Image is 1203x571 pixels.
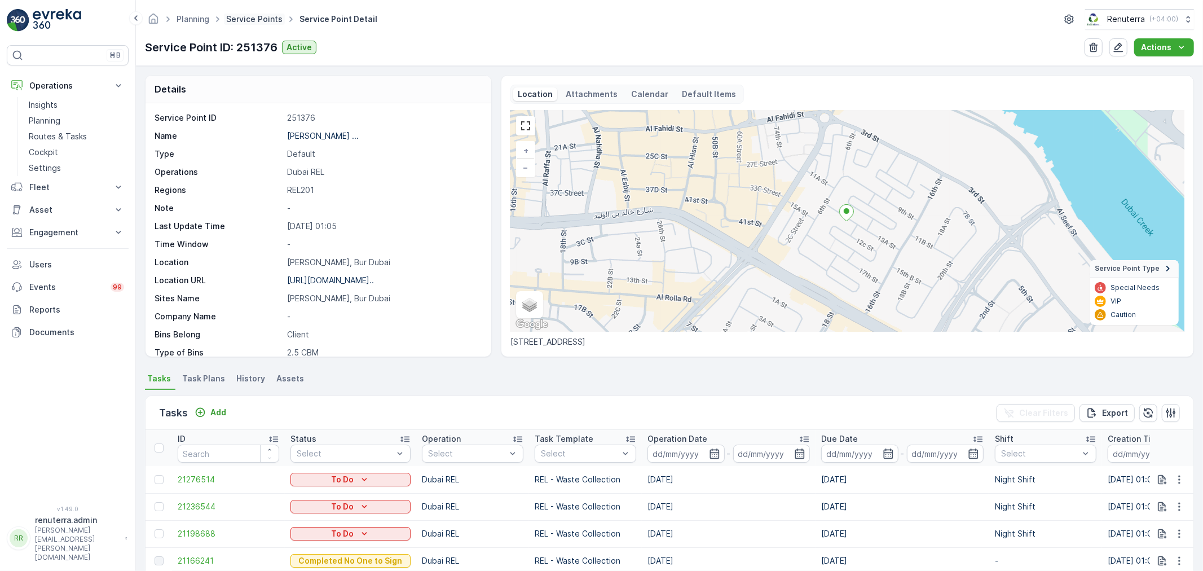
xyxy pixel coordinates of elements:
p: ID [178,433,186,445]
img: logo [7,9,29,32]
button: To Do [290,500,411,513]
div: Toggle Row Selected [155,475,164,484]
p: Operation Date [647,433,707,445]
a: Documents [7,321,129,344]
img: Screenshot_2024-07-26_at_13.33.01.png [1085,13,1103,25]
p: Bins Belong [155,329,283,340]
p: Details [155,82,186,96]
button: Renuterra(+04:00) [1085,9,1194,29]
a: View Fullscreen [517,117,534,134]
button: Completed No One to Sign [290,554,411,568]
p: [PERSON_NAME] ... [287,131,359,140]
p: REL201 [287,185,479,196]
a: Settings [24,160,129,176]
p: 99 [113,283,122,292]
p: - [901,447,905,460]
td: Night Shift [989,520,1102,547]
button: Asset [7,199,129,221]
span: − [523,162,528,172]
p: Completed No One to Sign [299,555,403,566]
a: Homepage [147,17,160,27]
p: Operations [29,80,106,91]
a: 21276514 [178,474,279,485]
p: Clear Filters [1019,407,1068,419]
button: To Do [290,473,411,486]
td: Night Shift [989,493,1102,520]
p: Status [290,433,316,445]
p: Type [155,148,283,160]
p: To Do [332,501,354,512]
a: 21198688 [178,528,279,539]
a: Zoom In [517,142,534,159]
p: Last Update Time [155,221,283,232]
p: [STREET_ADDRESS] [510,336,1184,348]
p: Routes & Tasks [29,131,87,142]
div: Toggle Row Selected [155,556,164,565]
p: - [287,239,479,250]
input: dd/mm/yyyy [821,445,898,463]
p: Service Point ID: 251376 [145,39,277,56]
p: Name [155,130,283,142]
p: Company Name [155,311,283,322]
td: [DATE] [642,466,816,493]
p: Caution [1111,310,1136,319]
a: 21236544 [178,501,279,512]
button: To Do [290,527,411,541]
span: Service Point Detail [297,14,380,25]
button: Engagement [7,221,129,244]
button: RRrenuterra.admin[PERSON_NAME][EMAIL_ADDRESS][PERSON_NAME][DOMAIN_NAME] [7,515,129,562]
p: Regions [155,185,283,196]
p: Export [1102,407,1128,419]
span: v 1.49.0 [7,506,129,512]
td: [DATE] [816,493,989,520]
span: Task Plans [182,373,225,384]
td: [DATE] [642,493,816,520]
td: REL - Waste Collection [529,520,642,547]
p: Documents [29,327,124,338]
p: Attachments [566,89,618,100]
img: logo_light-DOdMpM7g.png [33,9,81,32]
span: + [523,146,528,155]
button: Add [190,406,231,419]
p: To Do [332,474,354,485]
span: Service Point Type [1095,264,1160,273]
p: Operation [422,433,461,445]
div: Toggle Row Selected [155,529,164,538]
p: Tasks [159,405,188,421]
input: dd/mm/yyyy [1108,445,1185,463]
a: Reports [7,298,129,321]
input: dd/mm/yyyy [733,445,810,463]
p: [PERSON_NAME][EMAIL_ADDRESS][PERSON_NAME][DOMAIN_NAME] [35,526,120,562]
button: Active [282,41,316,54]
td: [DATE] [816,520,989,547]
p: Location [155,257,283,268]
p: Shift [995,433,1013,445]
p: Task Template [535,433,593,445]
a: Service Points [226,14,283,24]
p: [URL][DOMAIN_NAME].. [287,275,374,285]
a: Zoom Out [517,159,534,176]
a: Events99 [7,276,129,298]
td: Dubai REL [416,520,529,547]
td: Dubai REL [416,493,529,520]
p: Reports [29,304,124,315]
a: Planning [24,113,129,129]
button: Export [1079,404,1135,422]
p: Location [518,89,553,100]
p: Dubai REL [287,166,479,178]
button: Clear Filters [997,404,1075,422]
td: REL - Waste Collection [529,466,642,493]
img: Google [513,317,550,332]
p: - [727,447,731,460]
td: REL - Waste Collection [529,493,642,520]
p: - [287,311,479,322]
span: Tasks [147,373,171,384]
span: History [236,373,265,384]
p: [DATE] 01:05 [287,221,479,232]
p: Insights [29,99,58,111]
p: Settings [29,162,61,174]
p: Client [287,329,479,340]
p: Select [428,448,506,459]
